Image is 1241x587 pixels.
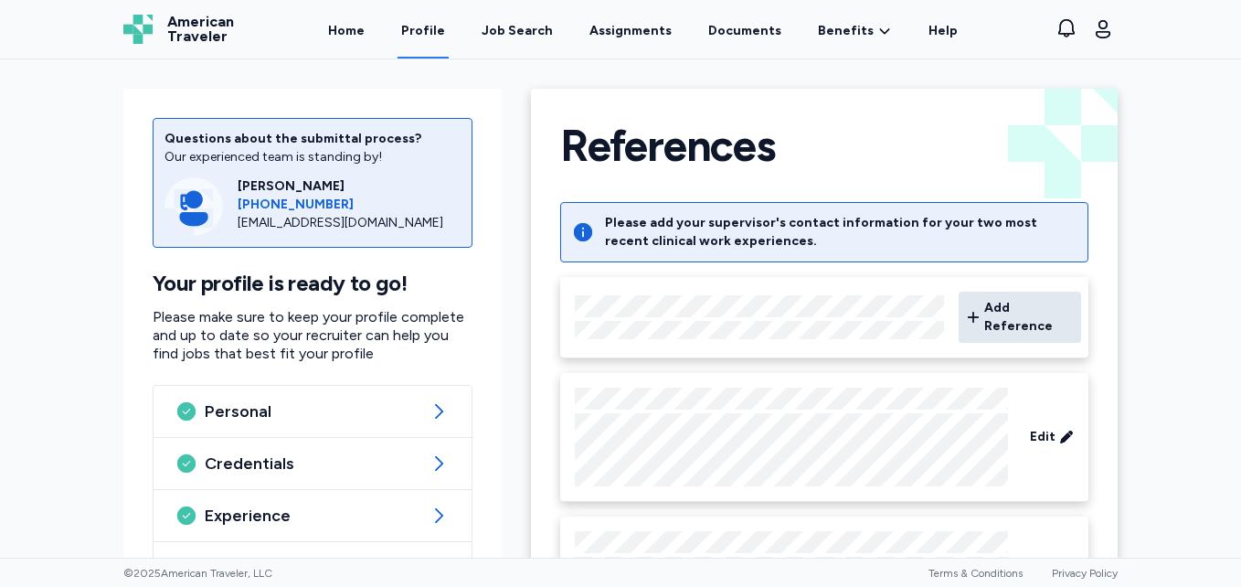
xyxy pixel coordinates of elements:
[818,22,892,40] a: Benefits
[1030,428,1055,446] span: Edit
[123,15,153,44] img: Logo
[153,308,472,363] p: Please make sure to keep your profile complete and up to date so your recruiter can help you find...
[164,177,223,236] img: Consultant
[164,148,461,166] div: Our experienced team is standing by!
[398,2,449,59] a: Profile
[928,567,1023,580] a: Terms & Conditions
[482,22,553,40] div: Job Search
[153,270,472,297] h1: Your profile is ready to go!
[164,130,461,148] div: Questions about the submittal process?
[984,299,1074,336] span: Add Reference
[818,22,874,40] span: Benefits
[560,118,775,173] h1: References
[205,505,420,527] span: Experience
[605,214,1077,251] div: Please add your supervisor's contact information for your two most recent clinical work experiences.
[238,196,461,214] a: [PHONE_NUMBER]
[205,400,420,422] span: Personal
[238,177,461,196] div: [PERSON_NAME]
[205,453,420,475] span: Credentials
[205,557,420,579] span: Skills Checklists
[1052,567,1118,580] a: Privacy Policy
[238,214,461,232] div: [EMAIL_ADDRESS][DOMAIN_NAME]
[123,566,272,581] span: © 2025 American Traveler, LLC
[560,277,1088,358] div: Add Reference
[560,373,1088,502] div: Edit
[167,15,234,44] span: American Traveler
